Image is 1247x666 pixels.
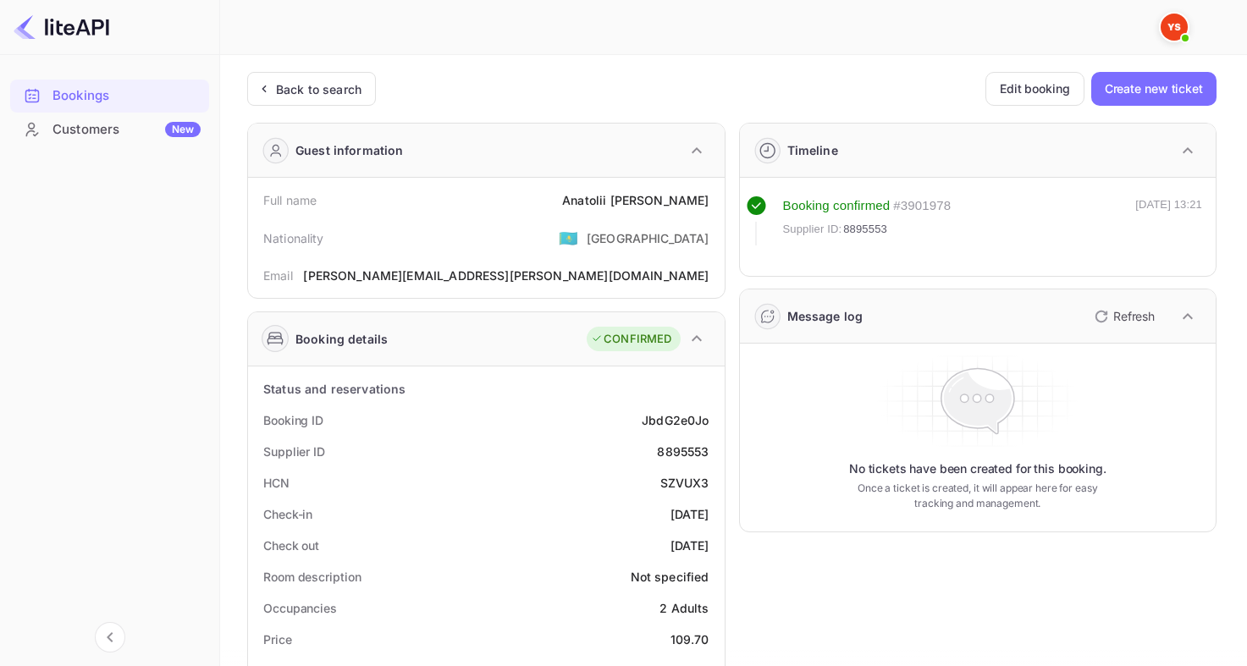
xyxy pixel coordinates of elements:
[1091,72,1217,106] button: Create new ticket
[10,113,209,145] a: CustomersNew
[263,229,324,247] div: Nationality
[631,568,709,586] div: Not specified
[295,141,404,159] div: Guest information
[1113,307,1155,325] p: Refresh
[1084,303,1161,330] button: Refresh
[670,505,709,523] div: [DATE]
[10,80,209,113] div: Bookings
[295,330,388,348] div: Booking details
[263,191,317,209] div: Full name
[985,72,1084,106] button: Edit booking
[263,630,292,648] div: Price
[562,191,709,209] div: Anatolii [PERSON_NAME]
[843,221,887,238] span: 8895553
[263,537,319,554] div: Check out
[783,196,891,216] div: Booking confirmed
[263,443,325,460] div: Supplier ID
[263,267,293,284] div: Email
[659,599,709,617] div: 2 Adults
[783,221,842,238] span: Supplier ID:
[587,229,709,247] div: [GEOGRAPHIC_DATA]
[1161,14,1188,41] img: Yandex Support
[263,505,312,523] div: Check-in
[850,481,1105,511] p: Once a ticket is created, it will appear here for easy tracking and management.
[660,474,709,492] div: SZVUX3
[95,622,125,652] button: Collapse navigation
[591,331,671,348] div: CONFIRMED
[14,14,109,41] img: LiteAPI logo
[893,196,951,216] div: # 3901978
[849,460,1106,477] p: No tickets have been created for this booking.
[787,307,864,325] div: Message log
[52,86,201,106] div: Bookings
[670,630,709,648] div: 109.70
[263,568,361,586] div: Room description
[10,80,209,111] a: Bookings
[559,223,578,253] span: United States
[303,267,709,284] div: [PERSON_NAME][EMAIL_ADDRESS][PERSON_NAME][DOMAIN_NAME]
[165,122,201,137] div: New
[263,474,290,492] div: HCN
[657,443,709,460] div: 8895553
[276,80,361,98] div: Back to search
[263,380,406,398] div: Status and reservations
[10,113,209,146] div: CustomersNew
[1135,196,1202,245] div: [DATE] 13:21
[642,411,709,429] div: JbdG2e0Jo
[263,599,337,617] div: Occupancies
[670,537,709,554] div: [DATE]
[263,411,323,429] div: Booking ID
[52,120,201,140] div: Customers
[787,141,838,159] div: Timeline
